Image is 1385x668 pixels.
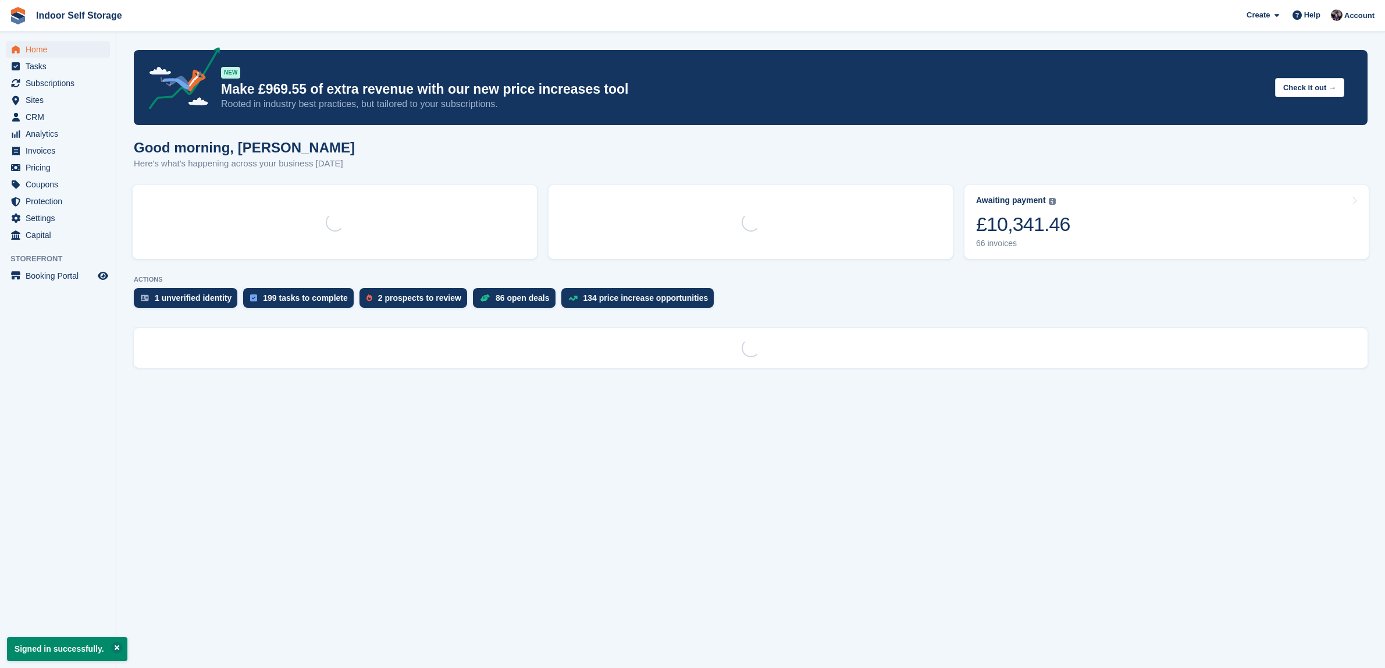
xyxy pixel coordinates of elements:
p: Make £969.55 of extra revenue with our new price increases tool [221,81,1266,98]
a: menu [6,210,110,226]
h1: Good morning, [PERSON_NAME] [134,140,355,155]
a: 1 unverified identity [134,288,243,314]
a: menu [6,75,110,91]
div: 66 invoices [976,239,1070,248]
span: Tasks [26,58,95,74]
span: Coupons [26,176,95,193]
span: Create [1247,9,1270,21]
a: Preview store [96,269,110,283]
a: menu [6,92,110,108]
a: 86 open deals [473,288,561,314]
button: Check it out → [1275,78,1344,97]
img: price-adjustments-announcement-icon-8257ccfd72463d97f412b2fc003d46551f7dbcb40ab6d574587a9cd5c0d94... [139,47,220,113]
span: Protection [26,193,95,209]
a: menu [6,41,110,58]
img: prospect-51fa495bee0391a8d652442698ab0144808aea92771e9ea1ae160a38d050c398.svg [366,294,372,301]
a: menu [6,227,110,243]
span: Storefront [10,253,116,265]
a: 199 tasks to complete [243,288,359,314]
div: 86 open deals [496,293,550,303]
p: Here's what's happening across your business [DATE] [134,157,355,170]
a: 134 price increase opportunities [561,288,720,314]
img: icon-info-grey-7440780725fd019a000dd9b08b2336e03edf1995a4989e88bcd33f0948082b44.svg [1049,198,1056,205]
span: Account [1344,10,1375,22]
a: menu [6,176,110,193]
p: Signed in successfully. [7,637,127,661]
img: verify_identity-adf6edd0f0f0b5bbfe63781bf79b02c33cf7c696d77639b501bdc392416b5a36.svg [141,294,149,301]
a: Awaiting payment £10,341.46 66 invoices [964,185,1369,259]
div: 199 tasks to complete [263,293,348,303]
span: Subscriptions [26,75,95,91]
span: Settings [26,210,95,226]
div: £10,341.46 [976,212,1070,236]
span: Analytics [26,126,95,142]
div: 2 prospects to review [378,293,461,303]
a: menu [6,126,110,142]
a: menu [6,159,110,176]
div: NEW [221,67,240,79]
span: Help [1304,9,1320,21]
span: Home [26,41,95,58]
span: CRM [26,109,95,125]
a: menu [6,109,110,125]
div: 134 price increase opportunities [583,293,708,303]
span: Capital [26,227,95,243]
img: deal-1b604bf984904fb50ccaf53a9ad4b4a5d6e5aea283cecdc64d6e3604feb123c2.svg [480,294,490,302]
p: Rooted in industry best practices, but tailored to your subscriptions. [221,98,1266,111]
a: menu [6,193,110,209]
img: stora-icon-8386f47178a22dfd0bd8f6a31ec36ba5ce8667c1dd55bd0f319d3a0aa187defe.svg [9,7,27,24]
span: Pricing [26,159,95,176]
span: Sites [26,92,95,108]
a: menu [6,58,110,74]
a: menu [6,268,110,284]
img: Sandra Pomeroy [1331,9,1343,21]
span: Booking Portal [26,268,95,284]
a: 2 prospects to review [359,288,473,314]
div: Awaiting payment [976,196,1046,205]
img: task-75834270c22a3079a89374b754ae025e5fb1db73e45f91037f5363f120a921f8.svg [250,294,257,301]
p: ACTIONS [134,276,1368,283]
a: Indoor Self Storage [31,6,127,25]
img: price_increase_opportunities-93ffe204e8149a01c8c9dc8f82e8f89637d9d84a8eef4429ea346261dce0b2c0.svg [568,296,578,301]
div: 1 unverified identity [155,293,232,303]
span: Invoices [26,143,95,159]
a: menu [6,143,110,159]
